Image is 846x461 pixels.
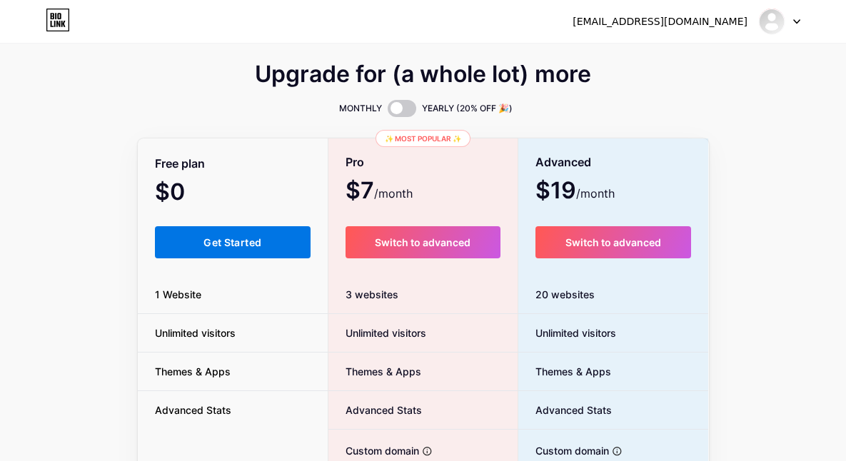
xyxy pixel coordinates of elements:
span: Get Started [203,236,261,248]
span: /month [374,185,413,202]
div: 3 websites [328,275,518,314]
span: Advanced [535,150,591,175]
button: Get Started [155,226,311,258]
div: ✨ Most popular ✨ [376,130,470,147]
span: Custom domain [328,443,419,458]
span: Themes & Apps [328,364,421,379]
span: Advanced Stats [328,402,422,417]
span: Unlimited visitors [138,325,253,340]
span: Themes & Apps [518,364,611,379]
span: Switch to advanced [565,236,661,248]
button: Switch to advanced [346,226,500,258]
span: $19 [535,182,615,202]
span: Themes & Apps [138,364,248,379]
span: $7 [346,182,413,202]
span: Unlimited visitors [518,325,616,340]
span: /month [576,185,615,202]
span: Advanced Stats [518,402,612,417]
span: Switch to advanced [375,236,470,248]
button: Switch to advanced [535,226,692,258]
div: 20 websites [518,275,709,314]
span: Pro [346,150,364,175]
span: Custom domain [518,443,609,458]
span: Advanced Stats [138,402,248,417]
span: MONTHLY [339,101,382,116]
span: Unlimited visitors [328,325,426,340]
div: [EMAIL_ADDRESS][DOMAIN_NAME] [573,14,747,29]
span: YEARLY (20% OFF 🎉) [422,101,513,116]
span: 1 Website [138,287,218,302]
span: Free plan [155,151,205,176]
span: Upgrade for (a whole lot) more [255,66,591,83]
span: $0 [155,183,223,203]
img: lxtotofullbonus [758,8,785,35]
